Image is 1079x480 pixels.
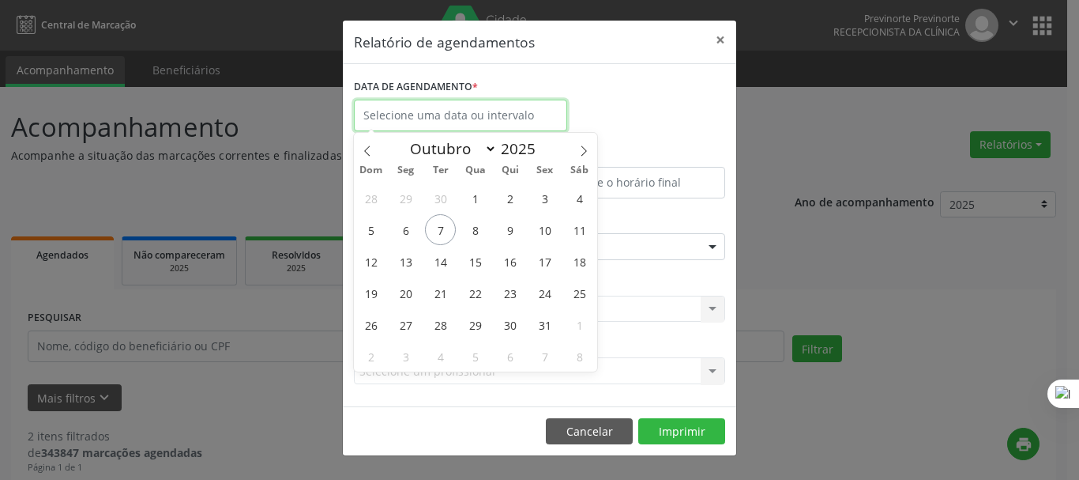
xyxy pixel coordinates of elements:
[529,309,560,340] span: Outubro 31, 2025
[355,309,386,340] span: Outubro 26, 2025
[389,165,423,176] span: Seg
[425,214,456,245] span: Outubro 7, 2025
[529,341,560,372] span: Novembro 7, 2025
[355,214,386,245] span: Outubro 5, 2025
[564,246,595,277] span: Outubro 18, 2025
[543,167,725,198] input: Selecione o horário final
[494,309,525,340] span: Outubro 30, 2025
[494,246,525,277] span: Outubro 16, 2025
[423,165,458,176] span: Ter
[425,183,456,214] span: Setembro 30, 2025
[494,214,525,245] span: Outubro 9, 2025
[705,21,736,59] button: Close
[425,341,456,372] span: Novembro 4, 2025
[390,214,421,245] span: Outubro 6, 2025
[494,183,525,214] span: Outubro 2, 2025
[497,138,549,159] input: Year
[494,341,525,372] span: Novembro 6, 2025
[564,214,595,245] span: Outubro 11, 2025
[425,246,456,277] span: Outubro 14, 2025
[390,278,421,308] span: Outubro 20, 2025
[546,418,633,445] button: Cancelar
[402,138,497,160] select: Month
[355,246,386,277] span: Outubro 12, 2025
[390,341,421,372] span: Novembro 3, 2025
[529,246,560,277] span: Outubro 17, 2025
[390,183,421,214] span: Setembro 29, 2025
[390,246,421,277] span: Outubro 13, 2025
[528,165,562,176] span: Sex
[638,418,725,445] button: Imprimir
[458,165,493,176] span: Qua
[564,278,595,308] span: Outubro 25, 2025
[460,214,491,245] span: Outubro 8, 2025
[460,246,491,277] span: Outubro 15, 2025
[354,32,535,52] h5: Relatório de agendamentos
[564,183,595,214] span: Outubro 4, 2025
[529,278,560,308] span: Outubro 24, 2025
[425,309,456,340] span: Outubro 28, 2025
[355,278,386,308] span: Outubro 19, 2025
[355,341,386,372] span: Novembro 2, 2025
[529,214,560,245] span: Outubro 10, 2025
[425,278,456,308] span: Outubro 21, 2025
[562,165,597,176] span: Sáb
[390,309,421,340] span: Outubro 27, 2025
[493,165,528,176] span: Qui
[564,309,595,340] span: Novembro 1, 2025
[529,183,560,214] span: Outubro 3, 2025
[460,183,491,214] span: Outubro 1, 2025
[543,142,725,167] label: ATÉ
[354,100,567,131] input: Selecione uma data ou intervalo
[354,75,478,100] label: DATA DE AGENDAMENTO
[460,341,491,372] span: Novembro 5, 2025
[354,165,389,176] span: Dom
[564,341,595,372] span: Novembro 8, 2025
[460,278,491,308] span: Outubro 22, 2025
[494,278,525,308] span: Outubro 23, 2025
[355,183,386,214] span: Setembro 28, 2025
[460,309,491,340] span: Outubro 29, 2025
